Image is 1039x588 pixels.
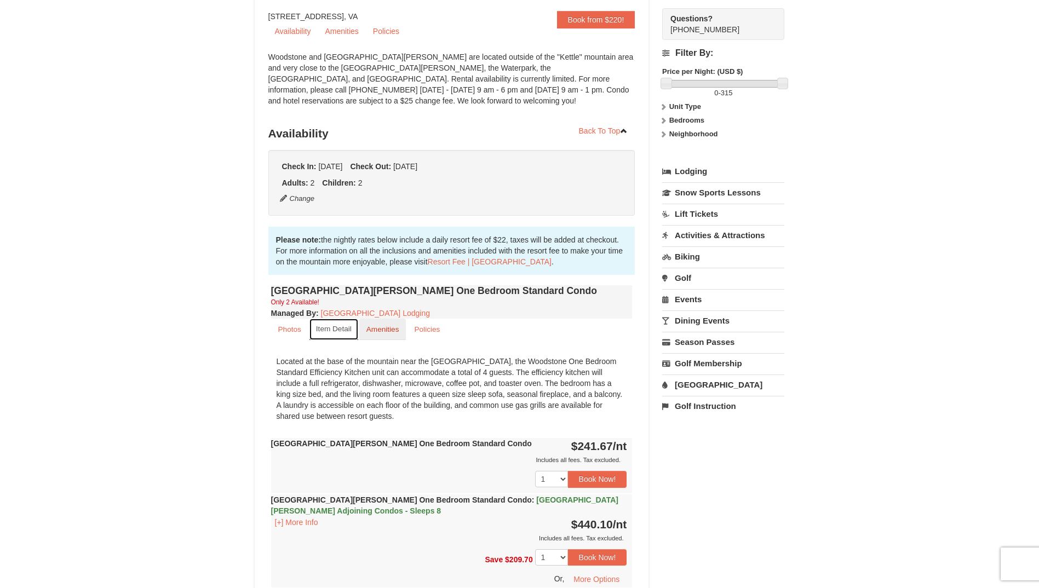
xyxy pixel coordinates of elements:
[428,257,552,266] a: Resort Fee | [GEOGRAPHIC_DATA]
[271,309,319,318] strong: :
[366,23,406,39] a: Policies
[279,193,315,205] button: Change
[662,268,784,288] a: Golf
[714,89,718,97] span: 0
[278,325,301,333] small: Photos
[359,319,406,340] a: Amenities
[268,23,318,39] a: Availability
[721,89,733,97] span: 315
[268,51,635,117] div: Woodstone and [GEOGRAPHIC_DATA][PERSON_NAME] are located outside of the "Kettle" mountain area an...
[505,555,533,563] span: $209.70
[271,350,633,427] div: Located at the base of the mountain near the [GEOGRAPHIC_DATA], the Woodstone One Bedroom Standar...
[662,246,784,267] a: Biking
[318,162,342,171] span: [DATE]
[318,23,365,39] a: Amenities
[350,162,391,171] strong: Check Out:
[662,48,784,58] h4: Filter By:
[662,162,784,181] a: Lodging
[282,162,317,171] strong: Check In:
[662,353,784,373] a: Golf Membership
[271,533,627,544] div: Includes all fees. Tax excluded.
[662,67,743,76] strong: Price per Night: (USD $)
[669,116,704,124] strong: Bedrooms
[662,374,784,395] a: [GEOGRAPHIC_DATA]
[268,227,635,275] div: the nightly rates below include a daily resort fee of $22, taxes will be added at checkout. For m...
[670,14,713,23] strong: Questions?
[662,204,784,224] a: Lift Tickets
[554,574,565,583] span: Or,
[271,285,633,296] h4: [GEOGRAPHIC_DATA][PERSON_NAME] One Bedroom Standard Condo
[268,123,635,145] h3: Availability
[309,319,358,340] a: Item Detail
[271,516,322,528] button: [+] More Info
[662,289,784,309] a: Events
[282,178,308,187] strong: Adults:
[669,130,718,138] strong: Neighborhood
[276,235,321,244] strong: Please note:
[662,396,784,416] a: Golf Instruction
[485,555,503,563] span: Save
[271,495,618,515] span: [GEOGRAPHIC_DATA][PERSON_NAME] Adjoining Condos - Sleeps 8
[321,309,430,318] a: [GEOGRAPHIC_DATA] Lodging
[366,325,399,333] small: Amenities
[358,178,363,187] span: 2
[571,518,613,531] span: $440.10
[662,310,784,331] a: Dining Events
[271,495,618,515] strong: [GEOGRAPHIC_DATA][PERSON_NAME] One Bedroom Standard Condo
[393,162,417,171] span: [DATE]
[572,123,635,139] a: Back To Top
[271,309,316,318] span: Managed By
[566,571,627,587] button: More Options
[568,549,627,566] button: Book Now!
[669,102,701,111] strong: Unit Type
[271,454,627,465] div: Includes all fees. Tax excluded.
[662,332,784,352] a: Season Passes
[322,178,355,187] strong: Children:
[311,178,315,187] span: 2
[662,88,784,99] label: -
[613,440,627,452] span: /nt
[407,319,447,340] a: Policies
[414,325,440,333] small: Policies
[271,439,532,448] strong: [GEOGRAPHIC_DATA][PERSON_NAME] One Bedroom Standard Condo
[316,325,352,333] small: Item Detail
[662,225,784,245] a: Activities & Attractions
[568,471,627,487] button: Book Now!
[571,440,627,452] strong: $241.67
[662,182,784,203] a: Snow Sports Lessons
[271,298,319,306] small: Only 2 Available!
[532,495,535,504] span: :
[557,11,635,28] a: Book from $220!
[613,518,627,531] span: /nt
[271,319,308,340] a: Photos
[670,13,765,34] span: [PHONE_NUMBER]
